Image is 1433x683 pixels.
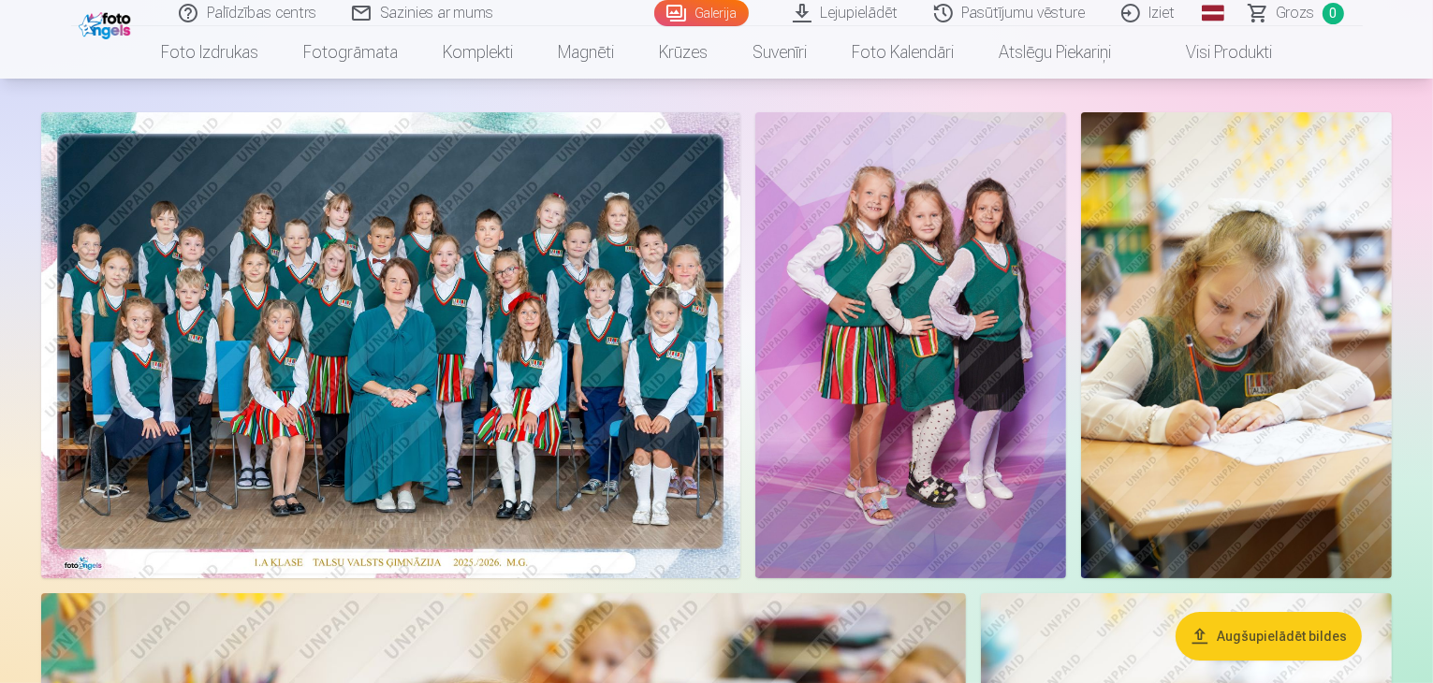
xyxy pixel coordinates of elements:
[79,7,136,39] img: /fa1
[730,26,829,79] a: Suvenīri
[636,26,730,79] a: Krūzes
[535,26,636,79] a: Magnēti
[281,26,420,79] a: Fotogrāmata
[139,26,281,79] a: Foto izdrukas
[1133,26,1294,79] a: Visi produkti
[420,26,535,79] a: Komplekti
[829,26,976,79] a: Foto kalendāri
[1323,3,1344,24] span: 0
[1176,612,1362,661] button: Augšupielādēt bildes
[976,26,1133,79] a: Atslēgu piekariņi
[1277,2,1315,24] span: Grozs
